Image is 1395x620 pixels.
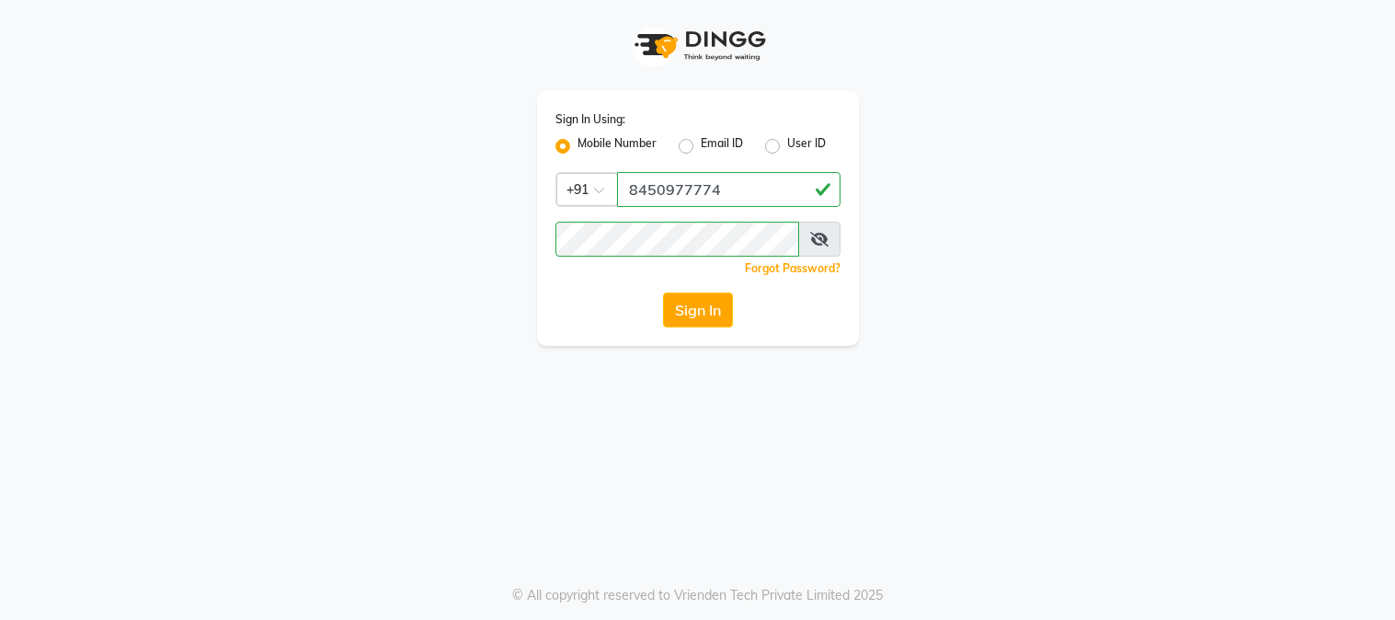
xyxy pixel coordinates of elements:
img: logo1.svg [624,18,772,73]
label: Mobile Number [577,135,657,157]
label: User ID [787,135,826,157]
button: Sign In [663,293,733,327]
a: Forgot Password? [745,261,840,275]
label: Email ID [701,135,743,157]
input: Username [555,222,799,257]
label: Sign In Using: [555,111,625,128]
input: Username [617,172,840,207]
